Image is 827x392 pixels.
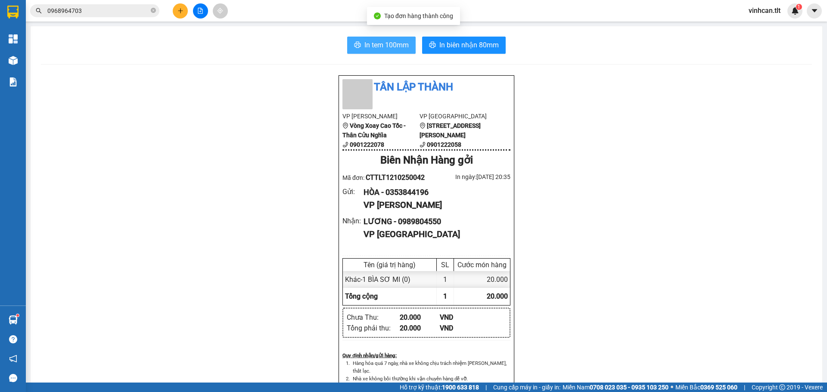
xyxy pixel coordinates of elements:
[9,56,18,65] img: warehouse-icon
[442,384,479,391] strong: 1900 633 818
[796,4,802,10] sup: 1
[807,3,822,19] button: caret-down
[485,383,487,392] span: |
[342,79,510,96] li: Tân Lập Thành
[151,7,156,15] span: close-circle
[420,111,497,121] li: VP [GEOGRAPHIC_DATA]
[439,261,451,269] div: SL
[366,173,425,182] span: CTTLT1210250042
[744,383,745,392] span: |
[364,198,504,212] div: VP [PERSON_NAME]
[342,152,510,169] div: Biên Nhận Hàng gởi
[342,172,426,183] div: Mã đơn:
[217,8,223,14] span: aim
[590,384,668,391] strong: 0708 023 035 - 0935 103 250
[420,122,481,139] b: [STREET_ADDRESS][PERSON_NAME]
[16,314,19,317] sup: 1
[422,37,506,54] button: printerIn biên nhận 80mm
[384,12,453,19] span: Tạo đơn hàng thành công
[342,123,348,129] span: environment
[342,142,348,148] span: phone
[443,292,447,300] span: 1
[9,335,17,343] span: question-circle
[9,315,18,324] img: warehouse-icon
[9,34,18,43] img: dashboard-icon
[342,216,364,226] div: Nhận :
[811,7,818,15] span: caret-down
[342,122,406,139] b: Vòng Xoay Cao Tốc - Thân Cửu Nghĩa
[675,383,737,392] span: Miền Bắc
[345,292,378,300] span: Tổng cộng
[345,275,410,284] span: Khác - 1 BÌA SƠ MI (0)
[454,271,510,288] div: 20.000
[374,12,381,19] span: check-circle
[400,323,440,333] div: 20.000
[347,37,416,54] button: printerIn tem 100mm
[342,352,510,359] div: Quy định nhận/gửi hàng :
[429,41,436,49] span: printer
[400,383,479,392] span: Hỗ trợ kỹ thuật:
[456,261,508,269] div: Cước món hàng
[342,186,364,197] div: Gửi :
[197,8,203,14] span: file-add
[9,77,18,86] img: solution-icon
[487,292,508,300] span: 20.000
[493,383,560,392] span: Cung cấp máy in - giấy in:
[426,172,510,182] div: In ngày: [DATE] 20:35
[427,141,461,148] b: 0901222058
[779,384,785,390] span: copyright
[742,5,787,16] span: vinhcan.tlt
[193,3,208,19] button: file-add
[791,7,799,15] img: icon-new-feature
[47,6,149,15] input: Tìm tên, số ĐT hoặc mã đơn
[347,312,400,323] div: Chưa Thu :
[347,323,400,333] div: Tổng phải thu :
[151,8,156,13] span: close-circle
[9,355,17,363] span: notification
[345,261,434,269] div: Tên (giá trị hàng)
[173,3,188,19] button: plus
[177,8,183,14] span: plus
[364,40,409,50] span: In tem 100mm
[400,312,440,323] div: 20.000
[7,6,19,19] img: logo-vxr
[440,323,480,333] div: VND
[437,271,454,288] div: 1
[350,141,384,148] b: 0901222078
[420,123,426,129] span: environment
[439,40,499,50] span: In biên nhận 80mm
[797,4,800,10] span: 1
[351,359,510,375] li: Hàng hóa quá 7 ngày, nhà xe không chịu trách nhiệm [PERSON_NAME], thất lạc.
[440,312,480,323] div: VND
[700,384,737,391] strong: 0369 525 060
[354,41,361,49] span: printer
[364,228,504,241] div: VP [GEOGRAPHIC_DATA]
[563,383,668,392] span: Miền Nam
[9,374,17,382] span: message
[364,186,504,198] div: HÒA - 0353844196
[213,3,228,19] button: aim
[342,111,420,121] li: VP [PERSON_NAME]
[36,8,42,14] span: search
[420,142,426,148] span: phone
[671,386,673,389] span: ⚪️
[351,375,510,383] li: Nhà xe không bồi thường khi vận chuyển hàng dễ vỡ.
[364,216,504,228] div: LƯƠNG - 0989804550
